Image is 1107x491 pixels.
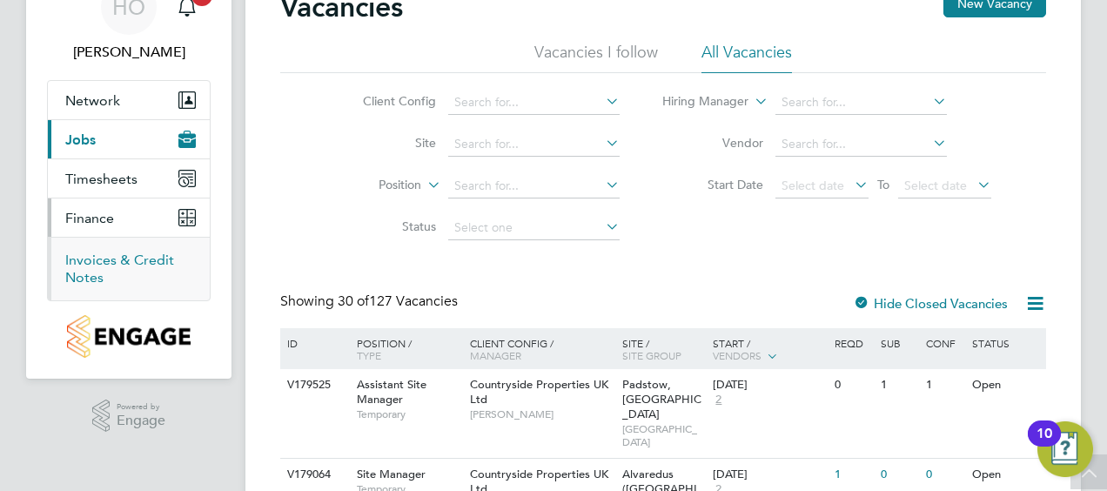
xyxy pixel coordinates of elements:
[1037,421,1093,477] button: Open Resource Center, 10 new notifications
[357,407,461,421] span: Temporary
[1037,434,1052,456] div: 10
[713,467,826,482] div: [DATE]
[968,369,1043,401] div: Open
[922,328,967,358] div: Conf
[922,459,967,491] div: 0
[663,177,763,192] label: Start Date
[470,377,608,407] span: Countryside Properties UK Ltd
[701,42,792,73] li: All Vacancies
[466,328,618,370] div: Client Config /
[470,407,614,421] span: [PERSON_NAME]
[67,315,190,358] img: countryside-properties-logo-retina.png
[713,393,724,407] span: 2
[48,81,210,119] button: Network
[876,459,922,491] div: 0
[876,328,922,358] div: Sub
[713,378,826,393] div: [DATE]
[283,459,344,491] div: V179064
[283,328,344,358] div: ID
[448,91,620,115] input: Search for...
[534,42,658,73] li: Vacancies I follow
[830,369,876,401] div: 0
[336,135,436,151] label: Site
[470,348,521,362] span: Manager
[876,369,922,401] div: 1
[338,293,369,310] span: 30 of
[648,93,748,111] label: Hiring Manager
[117,414,165,428] span: Engage
[65,171,138,187] span: Timesheets
[830,459,876,491] div: 1
[872,173,895,196] span: To
[622,377,701,421] span: Padstow, [GEOGRAPHIC_DATA]
[48,120,210,158] button: Jobs
[338,293,458,310] span: 127 Vacancies
[448,174,620,198] input: Search for...
[622,348,681,362] span: Site Group
[357,348,381,362] span: Type
[344,328,466,370] div: Position /
[336,93,436,109] label: Client Config
[357,467,426,481] span: Site Manager
[48,198,210,237] button: Finance
[448,216,620,240] input: Select one
[92,400,166,433] a: Powered byEngage
[48,159,210,198] button: Timesheets
[448,132,620,157] input: Search for...
[708,328,830,372] div: Start /
[922,369,967,401] div: 1
[968,459,1043,491] div: Open
[47,315,211,358] a: Go to home page
[280,293,461,311] div: Showing
[336,219,436,234] label: Status
[47,42,211,63] span: Harry Owen
[663,135,763,151] label: Vendor
[321,177,421,194] label: Position
[782,178,844,193] span: Select date
[904,178,967,193] span: Select date
[622,422,705,449] span: [GEOGRAPHIC_DATA]
[713,348,761,362] span: Vendors
[65,210,114,226] span: Finance
[853,295,1008,312] label: Hide Closed Vacancies
[968,328,1043,358] div: Status
[65,131,96,148] span: Jobs
[117,400,165,414] span: Powered by
[65,92,120,109] span: Network
[618,328,709,370] div: Site /
[65,252,174,286] a: Invoices & Credit Notes
[357,377,426,407] span: Assistant Site Manager
[775,132,947,157] input: Search for...
[830,328,876,358] div: Reqd
[48,237,210,300] div: Finance
[775,91,947,115] input: Search for...
[283,369,344,401] div: V179525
